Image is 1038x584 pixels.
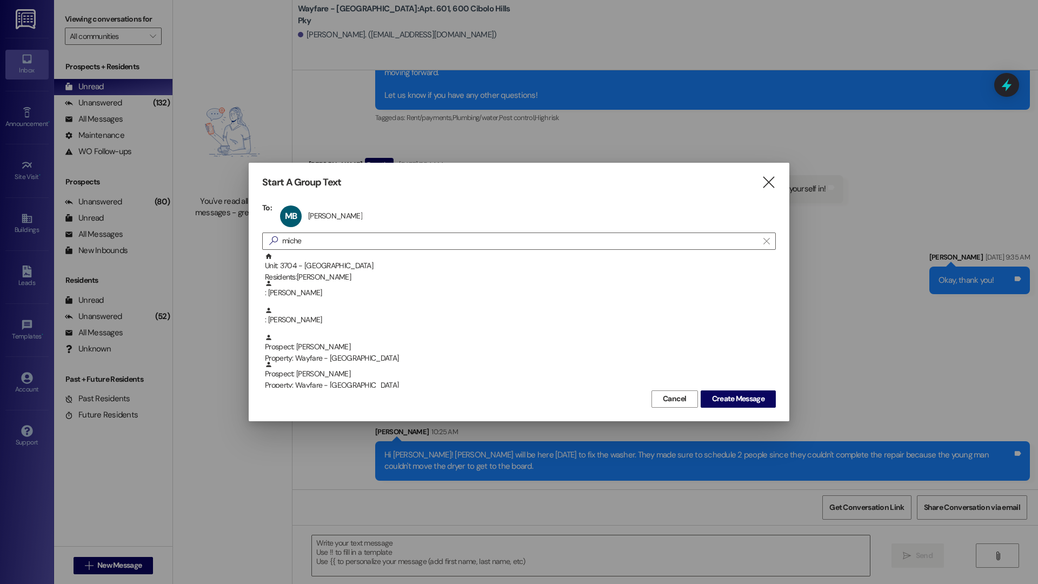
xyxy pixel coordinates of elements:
[262,361,776,388] div: Prospect: [PERSON_NAME]Property: Wayfare - [GEOGRAPHIC_DATA]
[265,334,776,364] div: Prospect: [PERSON_NAME]
[262,334,776,361] div: Prospect: [PERSON_NAME]Property: Wayfare - [GEOGRAPHIC_DATA]
[265,271,776,283] div: Residents: [PERSON_NAME]
[265,280,776,298] div: : [PERSON_NAME]
[265,380,776,391] div: Property: Wayfare - [GEOGRAPHIC_DATA]
[265,235,282,247] i: 
[712,393,764,404] span: Create Message
[262,176,341,189] h3: Start A Group Text
[651,390,698,408] button: Cancel
[308,211,362,221] div: [PERSON_NAME]
[265,353,776,364] div: Property: Wayfare - [GEOGRAPHIC_DATA]
[262,280,776,307] div: : [PERSON_NAME]
[265,361,776,391] div: Prospect: [PERSON_NAME]
[262,253,776,280] div: Unit: 3704 - [GEOGRAPHIC_DATA]Residents:[PERSON_NAME]
[265,307,776,326] div: : [PERSON_NAME]
[761,177,776,188] i: 
[758,233,775,249] button: Clear text
[285,210,297,222] span: MB
[265,253,776,283] div: Unit: 3704 - [GEOGRAPHIC_DATA]
[663,393,687,404] span: Cancel
[282,234,758,249] input: Search for any contact or apartment
[262,307,776,334] div: : [PERSON_NAME]
[763,237,769,245] i: 
[262,203,272,213] h3: To:
[701,390,776,408] button: Create Message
